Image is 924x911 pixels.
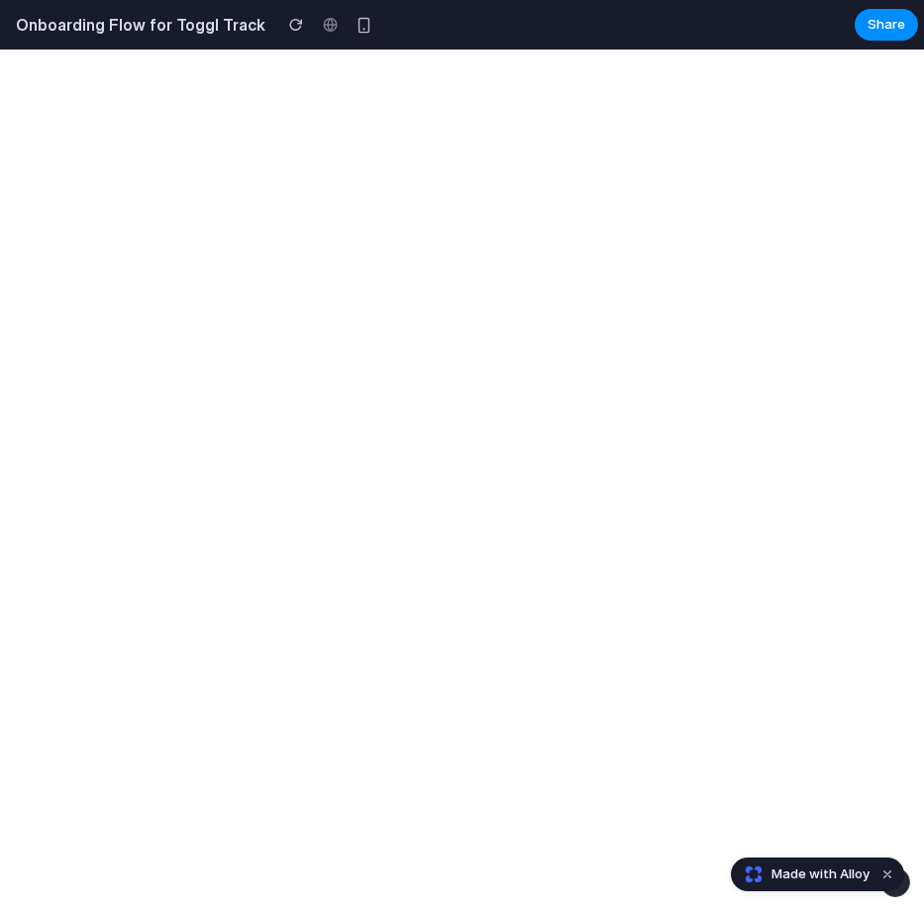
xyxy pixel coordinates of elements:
span: Share [868,15,905,35]
span: Made with Alloy [771,864,870,884]
a: Made with Alloy [732,864,872,884]
button: Dismiss watermark [875,862,899,886]
button: Share [855,9,918,41]
h2: Onboarding Flow for Toggl Track [8,13,265,37]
